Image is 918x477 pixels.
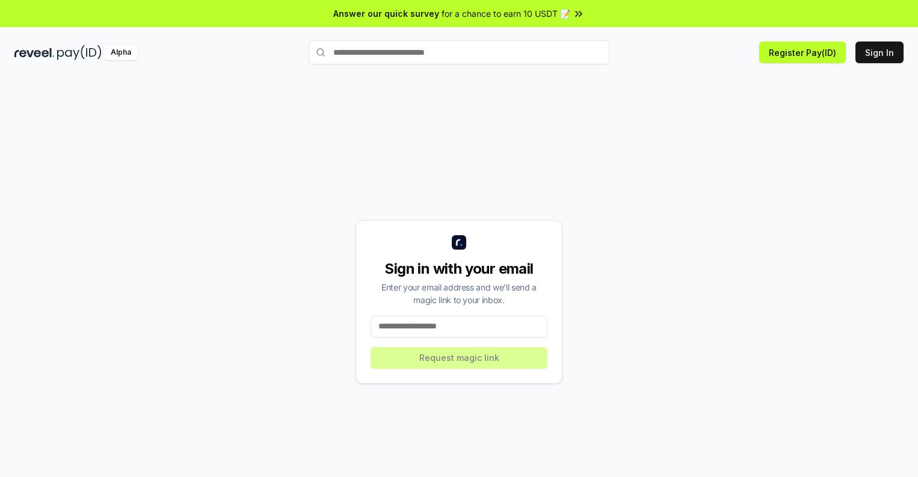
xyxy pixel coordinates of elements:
button: Register Pay(ID) [759,42,846,63]
button: Sign In [855,42,904,63]
img: pay_id [57,45,102,60]
span: for a chance to earn 10 USDT 📝 [442,7,570,20]
span: Answer our quick survey [333,7,439,20]
div: Enter your email address and we’ll send a magic link to your inbox. [371,281,547,306]
img: reveel_dark [14,45,55,60]
div: Alpha [104,45,138,60]
div: Sign in with your email [371,259,547,279]
img: logo_small [452,235,466,250]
